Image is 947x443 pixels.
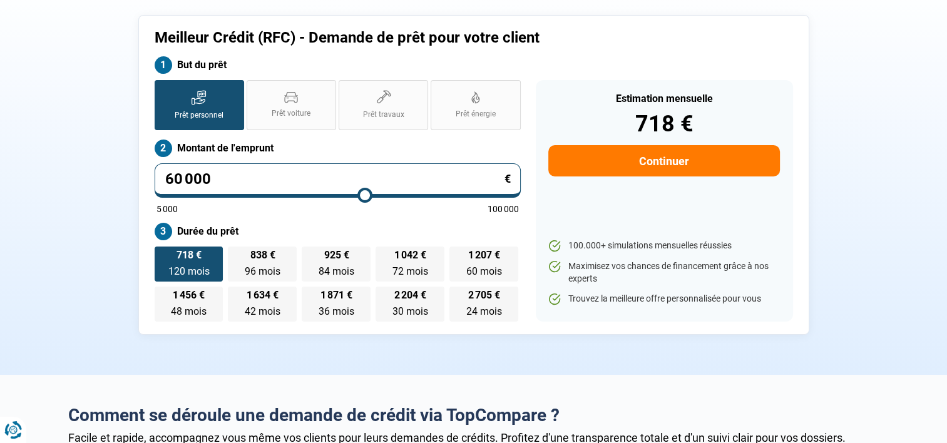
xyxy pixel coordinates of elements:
[548,113,779,135] div: 718 €
[156,205,178,213] span: 5 000
[363,109,404,120] span: Prêt travaux
[319,305,354,317] span: 36 mois
[155,140,521,157] label: Montant de l'emprunt
[155,29,630,47] h1: Meilleur Crédit (RFC) - Demande de prêt pour votre client
[548,240,779,252] li: 100.000+ simulations mensuelles réussies
[466,305,502,317] span: 24 mois
[468,250,500,260] span: 1 207 €
[324,250,349,260] span: 925 €
[247,290,279,300] span: 1 634 €
[456,109,496,120] span: Prêt énergie
[175,110,223,121] span: Prêt personnel
[466,265,502,277] span: 60 mois
[392,305,428,317] span: 30 mois
[245,265,280,277] span: 96 mois
[394,290,426,300] span: 2 204 €
[155,223,521,240] label: Durée du prêt
[468,290,500,300] span: 2 705 €
[168,265,209,277] span: 120 mois
[250,250,275,260] span: 838 €
[272,108,310,119] span: Prêt voiture
[548,260,779,285] li: Maximisez vos chances de financement grâce à nos experts
[245,305,280,317] span: 42 mois
[548,94,779,104] div: Estimation mensuelle
[173,290,205,300] span: 1 456 €
[394,250,426,260] span: 1 042 €
[171,305,207,317] span: 48 mois
[319,265,354,277] span: 84 mois
[504,173,511,185] span: €
[548,145,779,176] button: Continuer
[68,405,879,426] h2: Comment se déroule une demande de crédit via TopCompare ?
[548,293,779,305] li: Trouvez la meilleure offre personnalisée pour vous
[488,205,519,213] span: 100 000
[392,265,428,277] span: 72 mois
[320,290,352,300] span: 1 871 €
[155,56,521,74] label: But du prêt
[176,250,201,260] span: 718 €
